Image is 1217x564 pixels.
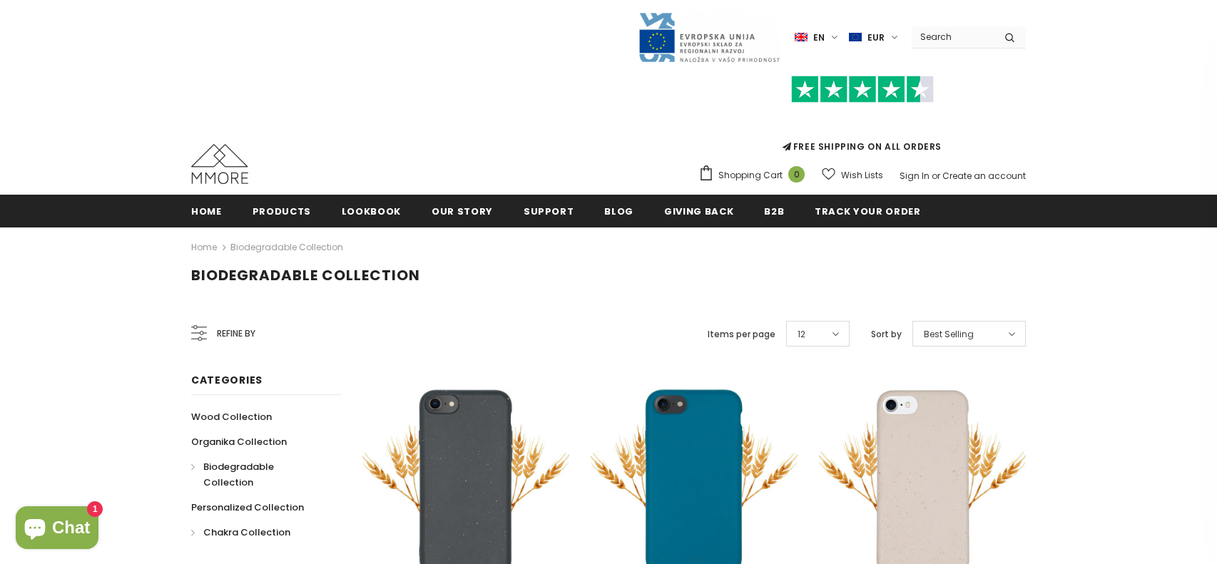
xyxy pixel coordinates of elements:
a: Javni Razpis [638,31,780,43]
label: Items per page [708,327,775,342]
a: Personalized Collection [191,495,304,520]
span: EUR [867,31,885,45]
a: Shopping Cart 0 [698,165,812,186]
span: Biodegradable Collection [203,460,274,489]
inbox-online-store-chat: Shopify online store chat [11,506,103,553]
span: Wish Lists [841,168,883,183]
span: Biodegradable Collection [191,265,420,285]
span: en [813,31,825,45]
a: B2B [764,195,784,227]
a: Track your order [815,195,920,227]
span: 12 [798,327,805,342]
a: Biodegradable Collection [191,454,325,495]
a: Lookbook [342,195,401,227]
iframe: Customer reviews powered by Trustpilot [698,103,1026,140]
span: Organika Collection [191,435,287,448]
span: Best Selling [924,327,974,342]
img: MMORE Cases [191,144,248,184]
span: Track your order [815,205,920,218]
a: Biodegradable Collection [230,241,343,253]
input: Search Site [912,26,994,47]
a: Wish Lists [822,163,883,188]
a: support [524,195,574,227]
span: Our Story [432,205,493,218]
span: B2B [764,205,784,218]
a: Giving back [664,195,733,227]
span: Refine by [217,326,255,342]
a: Organika Collection [191,429,287,454]
img: Trust Pilot Stars [791,76,934,103]
span: Chakra Collection [203,525,290,539]
span: Categories [191,373,263,387]
a: Sign In [900,170,930,182]
a: Home [191,195,222,227]
a: Wood Collection [191,404,272,429]
a: Products [253,195,311,227]
a: Chakra Collection [191,520,290,545]
span: support [524,205,574,218]
label: Sort by [871,327,902,342]
span: Personalized Collection [191,501,304,514]
a: Our Story [432,195,493,227]
a: Create an account [942,170,1026,182]
a: Home [191,239,217,256]
span: Blog [604,205,633,218]
span: Home [191,205,222,218]
span: Products [253,205,311,218]
span: Wood Collection [191,410,272,424]
span: Shopping Cart [718,168,783,183]
a: Blog [604,195,633,227]
span: Giving back [664,205,733,218]
img: Javni Razpis [638,11,780,63]
span: Lookbook [342,205,401,218]
span: FREE SHIPPING ON ALL ORDERS [698,82,1026,153]
span: or [932,170,940,182]
span: 0 [788,166,805,183]
img: i-lang-1.png [795,31,808,43]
